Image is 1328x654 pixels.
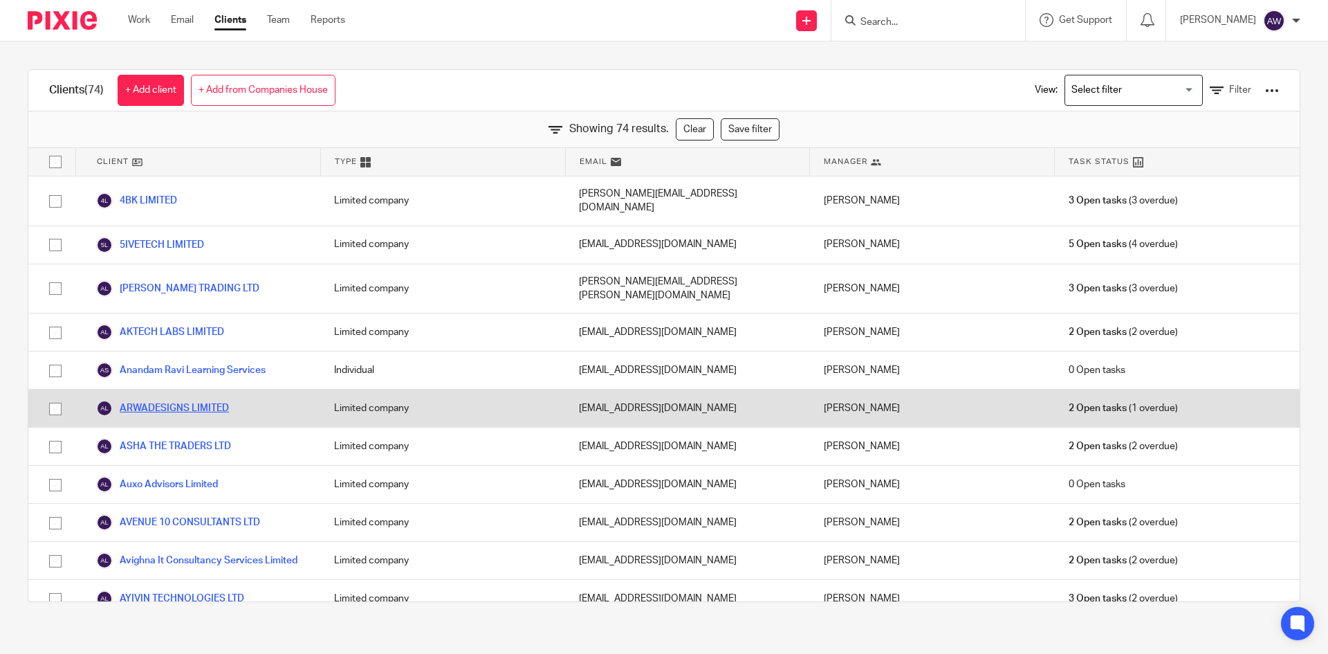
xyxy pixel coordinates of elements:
div: [EMAIL_ADDRESS][DOMAIN_NAME] [565,226,810,264]
span: 3 Open tasks [1069,592,1127,606]
span: (2 overdue) [1069,439,1178,453]
img: Pixie [28,11,97,30]
div: Limited company [320,466,565,503]
a: AYIVIN TECHNOLOGIES LTD [96,590,244,607]
a: Clear [676,118,714,140]
a: Avighna It Consultancy Services Limited [96,552,297,569]
h1: Clients [49,83,104,98]
div: [EMAIL_ADDRESS][DOMAIN_NAME] [565,390,810,427]
img: svg%3E [96,237,113,253]
p: [PERSON_NAME] [1180,13,1256,27]
div: Limited company [320,226,565,264]
span: Get Support [1059,15,1112,25]
span: (2 overdue) [1069,516,1178,529]
a: [PERSON_NAME] TRADING LTD [96,280,259,297]
span: Task Status [1069,156,1129,167]
div: Individual [320,352,565,389]
a: Team [267,13,290,27]
div: Limited company [320,176,565,226]
span: Type [335,156,357,167]
div: [EMAIL_ADDRESS][DOMAIN_NAME] [565,580,810,617]
img: svg%3E [96,438,113,455]
span: 5 Open tasks [1069,237,1127,251]
div: [PERSON_NAME] [810,428,1055,465]
div: [EMAIL_ADDRESS][DOMAIN_NAME] [565,428,810,465]
span: Client [97,156,129,167]
img: svg%3E [96,476,113,493]
span: 2 Open tasks [1069,401,1127,415]
input: Search for option [1067,78,1195,102]
span: (3 overdue) [1069,194,1178,208]
div: [PERSON_NAME] [810,580,1055,617]
div: [EMAIL_ADDRESS][DOMAIN_NAME] [565,314,810,351]
div: Limited company [320,390,565,427]
div: [EMAIL_ADDRESS][DOMAIN_NAME] [565,504,810,541]
img: svg%3E [96,192,113,209]
img: svg%3E [96,590,113,607]
input: Select all [42,149,68,175]
img: svg%3E [96,400,113,417]
a: 5IVETECH LIMITED [96,237,204,253]
div: [EMAIL_ADDRESS][DOMAIN_NAME] [565,542,810,579]
img: svg%3E [1263,10,1285,32]
div: Limited company [320,428,565,465]
input: Search [859,17,984,29]
div: [PERSON_NAME][EMAIL_ADDRESS][DOMAIN_NAME] [565,176,810,226]
div: [PERSON_NAME] [810,504,1055,541]
a: Reports [311,13,345,27]
a: + Add from Companies House [191,75,335,106]
div: [PERSON_NAME] [810,466,1055,503]
img: svg%3E [96,362,113,379]
a: ARWADESIGNS LIMITED [96,400,229,417]
span: Email [580,156,607,167]
span: 3 Open tasks [1069,194,1127,208]
span: 2 Open tasks [1069,325,1127,339]
a: + Add client [118,75,184,106]
div: [PERSON_NAME] [810,390,1055,427]
img: svg%3E [96,280,113,297]
img: svg%3E [96,324,113,340]
span: 2 Open tasks [1069,439,1127,453]
div: Limited company [320,542,565,579]
a: Email [171,13,194,27]
div: Limited company [320,504,565,541]
a: Clients [214,13,246,27]
div: [PERSON_NAME][EMAIL_ADDRESS][PERSON_NAME][DOMAIN_NAME] [565,264,810,314]
span: (3 overdue) [1069,282,1178,296]
img: svg%3E [96,552,113,569]
a: ASHA THE TRADERS LTD [96,438,231,455]
div: [PERSON_NAME] [810,352,1055,389]
img: svg%3E [96,514,113,531]
span: 2 Open tasks [1069,516,1127,529]
a: 4BK LIMITED [96,192,177,209]
span: (2 overdue) [1069,592,1178,606]
div: View: [1014,70,1279,111]
div: [PERSON_NAME] [810,314,1055,351]
span: 0 Open tasks [1069,363,1125,377]
span: Filter [1229,85,1251,95]
a: Work [128,13,150,27]
div: [PERSON_NAME] [810,226,1055,264]
span: (1 overdue) [1069,401,1178,415]
span: (2 overdue) [1069,325,1178,339]
div: Limited company [320,264,565,314]
div: [PERSON_NAME] [810,176,1055,226]
a: AKTECH LABS LIMITED [96,324,224,340]
a: Auxo Advisors Limited [96,476,218,493]
div: Limited company [320,580,565,617]
span: 2 Open tasks [1069,554,1127,567]
span: (74) [84,84,104,96]
div: Search for option [1064,75,1203,106]
a: Save filter [721,118,780,140]
div: [PERSON_NAME] [810,264,1055,314]
span: Manager [824,156,867,167]
span: 0 Open tasks [1069,478,1125,491]
span: (2 overdue) [1069,554,1178,567]
div: [PERSON_NAME] [810,542,1055,579]
a: AVENUE 10 CONSULTANTS LTD [96,514,260,531]
span: (4 overdue) [1069,237,1178,251]
div: Limited company [320,314,565,351]
div: [EMAIL_ADDRESS][DOMAIN_NAME] [565,466,810,503]
a: Anandam Ravi Learning Services [96,362,266,379]
span: Showing 74 results. [569,121,669,137]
